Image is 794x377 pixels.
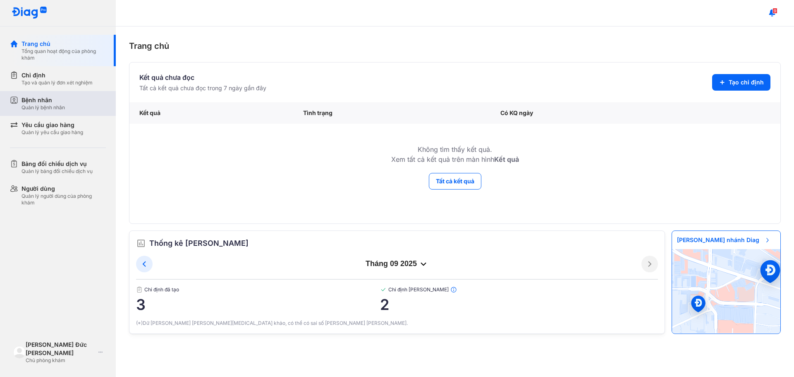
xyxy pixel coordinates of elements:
[26,341,95,357] div: [PERSON_NAME] Đức [PERSON_NAME]
[129,102,293,124] div: Kết quả
[22,71,93,79] div: Chỉ định
[729,78,764,86] span: Tạo chỉ định
[22,121,83,129] div: Yêu cầu giao hàng
[136,286,143,293] img: document.50c4cfd0.svg
[293,102,490,124] div: Tình trạng
[22,193,106,206] div: Quản lý người dùng của phòng khám
[22,96,65,104] div: Bệnh nhân
[13,346,26,358] img: logo
[139,84,266,92] div: Tất cả kết quả chưa đọc trong 7 ngày gần đây
[136,319,658,327] div: (*)Dữ [PERSON_NAME] [PERSON_NAME][MEDICAL_DATA] khảo, có thể có sai số [PERSON_NAME] [PERSON_NAME].
[429,173,481,190] button: Tất cả kết quả
[22,185,106,193] div: Người dùng
[22,40,106,48] div: Trang chủ
[136,296,380,313] span: 3
[153,259,641,269] div: tháng 09 2025
[136,238,146,248] img: order.5a6da16c.svg
[22,160,93,168] div: Bảng đối chiếu dịch vụ
[22,168,93,175] div: Quản lý bảng đối chiếu dịch vụ
[380,286,658,293] span: Chỉ định [PERSON_NAME]
[139,72,266,82] div: Kết quả chưa đọc
[380,296,658,313] span: 2
[712,74,770,91] button: Tạo chỉ định
[12,7,47,19] img: logo
[136,286,380,293] span: Chỉ định đã tạo
[22,129,83,136] div: Quản lý yêu cầu giao hàng
[149,238,249,249] span: Thống kê [PERSON_NAME]
[490,102,701,124] div: Có KQ ngày
[772,8,777,14] span: 9
[22,104,65,111] div: Quản lý bệnh nhân
[22,48,106,61] div: Tổng quan hoạt động của phòng khám
[494,155,519,163] b: Kết quả
[672,231,776,249] span: [PERSON_NAME] nhánh Diag
[129,124,780,173] td: Không tìm thấy kết quả. Xem tất cả kết quả trên màn hình
[380,286,387,293] img: checked-green.01cc79e0.svg
[450,286,457,293] img: info.7e716105.svg
[26,357,95,364] div: Chủ phòng khám
[22,79,93,86] div: Tạo và quản lý đơn xét nghiệm
[129,40,781,52] div: Trang chủ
